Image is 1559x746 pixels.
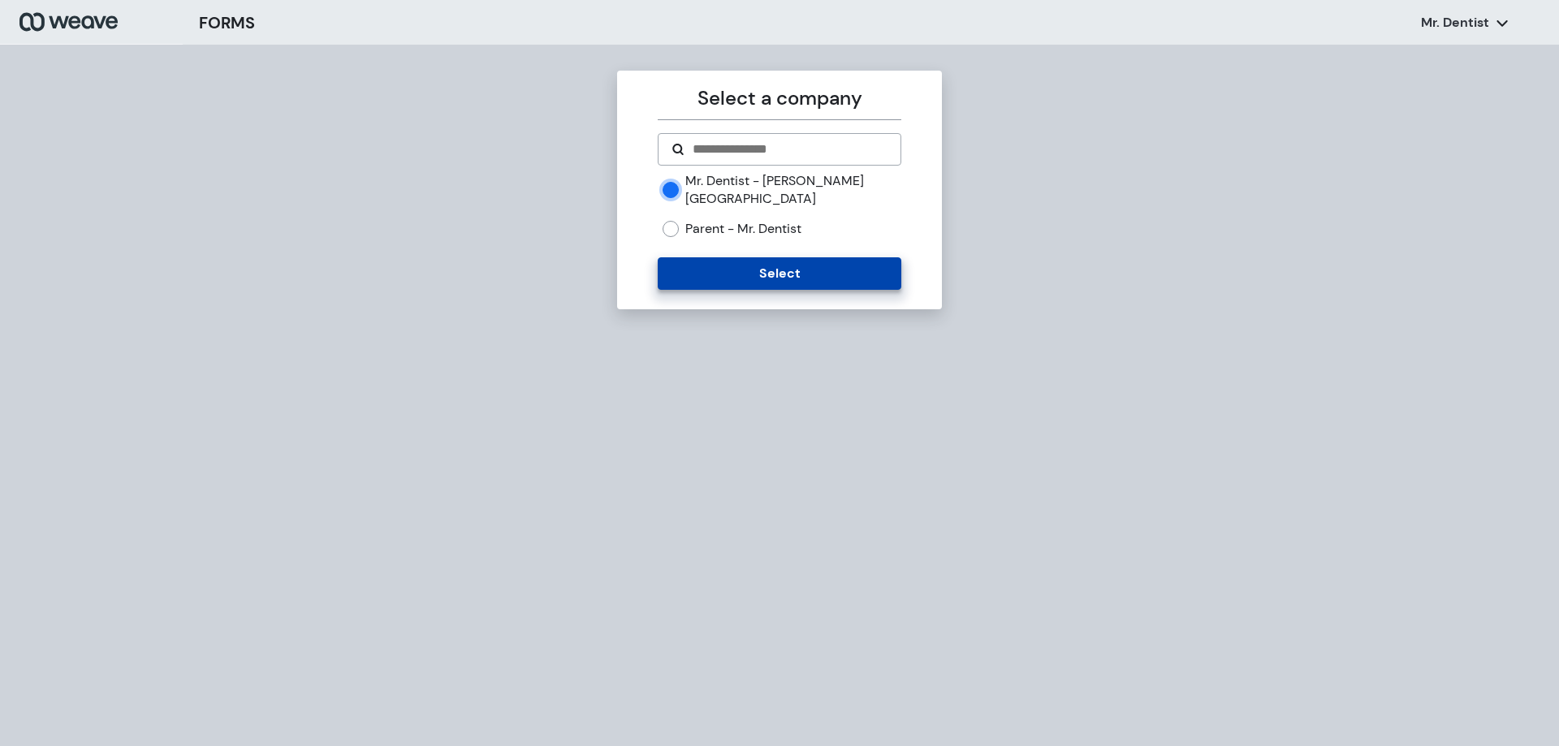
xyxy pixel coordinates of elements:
label: Mr. Dentist - [PERSON_NAME][GEOGRAPHIC_DATA] [685,172,900,207]
label: Parent - Mr. Dentist [685,220,801,238]
button: Select [658,257,900,290]
h3: FORMS [199,11,255,35]
input: Search [691,140,887,159]
p: Mr. Dentist [1421,14,1489,32]
p: Select a company [658,84,900,113]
